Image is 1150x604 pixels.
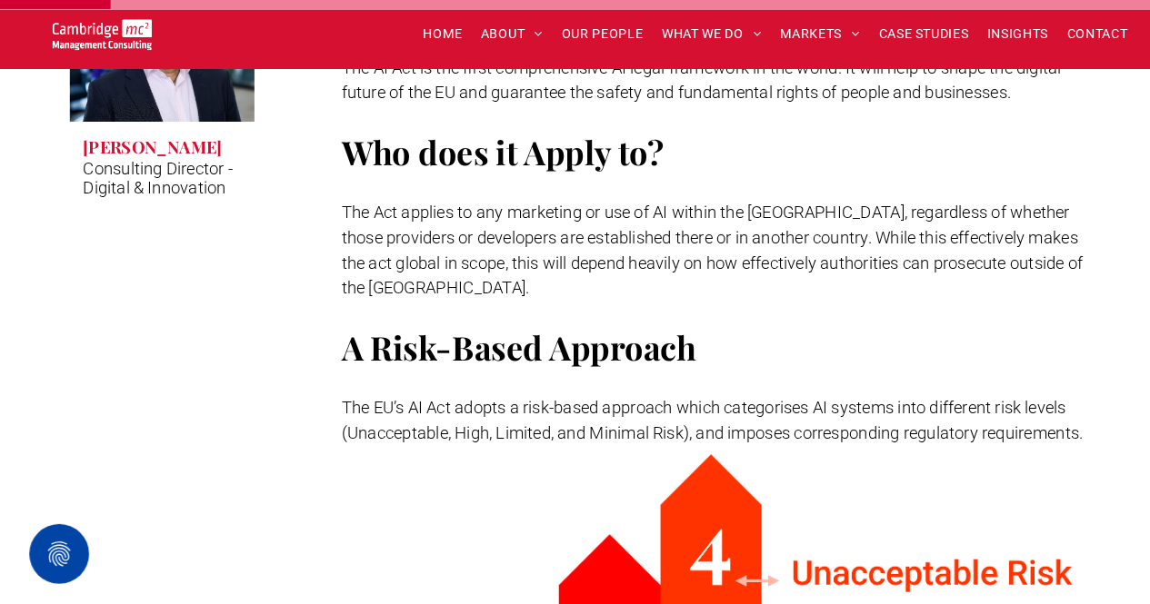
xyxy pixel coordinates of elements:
[643,19,758,47] a: WHAT WE DO
[410,19,466,47] a: HOME
[340,316,685,359] span: A Risk-Based Approach
[466,19,545,47] a: ABOUT
[340,126,654,169] span: Who does it Apply to?
[59,18,155,48] img: Go to Homepage
[89,153,243,192] p: Consulting Director - Digital & Innovation
[959,19,1036,47] a: INSIGHTS
[757,19,853,47] a: MARKETS
[854,19,959,47] a: CASE STUDIES
[340,386,1061,430] span: The EU’s AI Act adopts a risk-based approach which categorises AI systems into different risk lev...
[1036,19,1114,47] a: CONTACT
[59,21,155,40] a: Your Business Transformed | Cambridge Management Consulting
[89,132,225,153] h3: [PERSON_NAME]
[545,19,642,47] a: OUR PEOPLE
[340,196,1061,289] span: The Act applies to any marketing or use of AI within the [GEOGRAPHIC_DATA], regardless of whether...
